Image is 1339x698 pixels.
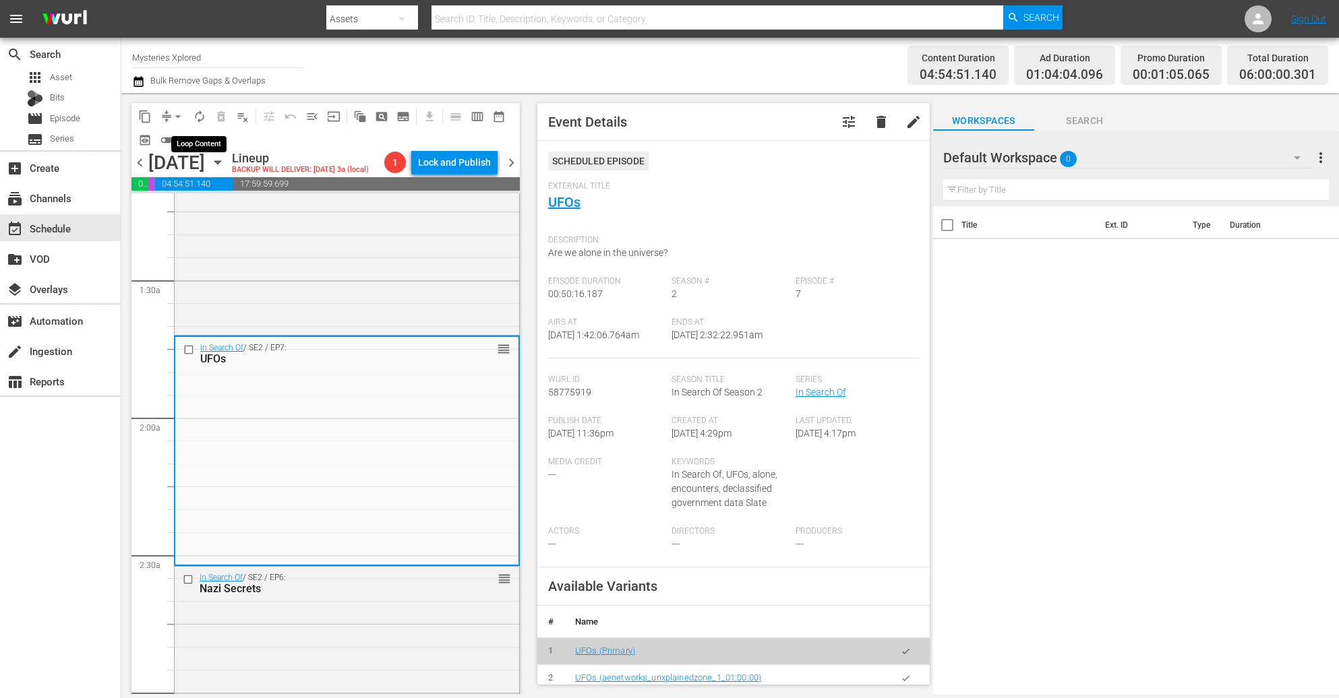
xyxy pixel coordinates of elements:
[148,152,205,174] div: [DATE]
[305,110,319,123] span: menu_open
[796,526,912,537] span: Producers
[873,114,889,130] span: delete
[134,106,156,127] span: Copy Lineup
[548,317,665,328] span: Airs At
[575,645,635,656] a: UFOs (Primary)
[537,637,564,664] td: 1
[7,374,23,390] span: table_chart
[796,538,804,549] span: ---
[548,578,657,594] span: Available Variants
[672,387,763,398] span: In Search Of Season 2
[920,49,996,67] div: Content Duration
[672,416,788,426] span: Created At
[672,526,788,537] span: Directors
[796,276,912,287] span: Episode #
[672,329,763,340] span: [DATE] 2:32:22.951am
[497,342,510,355] button: reorder
[575,672,761,683] a: UFOs (aenetworks_unxplainedzone_1_01:00:00)
[7,191,23,207] span: subscriptions
[327,110,340,123] span: input
[232,151,369,166] div: Lineup
[353,110,367,123] span: auto_awesome_motion_outlined
[50,91,65,104] span: Bits
[1185,206,1222,244] th: Type
[375,110,388,123] span: pageview_outlined
[548,428,614,439] span: [DATE] 11:36pm
[160,110,173,123] span: compress
[548,387,591,398] span: 58775919
[897,106,930,138] button: edit
[672,428,732,439] span: [DATE] 4:29pm
[155,177,233,191] span: 04:54:51.140
[564,606,882,638] th: Name
[50,112,80,125] span: Episode
[672,288,677,299] span: 2
[548,276,665,287] span: Episode Duration
[548,416,665,426] span: Publish Date
[7,221,23,237] span: event_available
[841,114,857,130] span: tune
[548,526,665,537] span: Actors
[672,375,788,385] span: Season Title
[497,342,510,356] span: reorder
[672,538,680,549] span: ---
[7,251,23,267] span: create_new_folder
[50,132,74,146] span: Series
[672,457,788,468] span: Keywords
[1026,67,1103,83] span: 01:04:04.096
[796,387,846,398] a: In Search Of
[548,469,556,480] span: ---
[865,106,897,138] button: delete
[138,133,152,147] span: preview_outlined
[1023,5,1059,30] span: Search
[233,177,520,191] span: 17:59:59.699
[548,247,667,258] span: Are we alone in the universe?
[254,103,280,129] span: Customize Events
[1133,49,1210,67] div: Promo Duration
[548,114,627,130] span: Event Details
[537,664,564,691] td: 2
[1313,150,1329,166] span: more_vert
[411,150,498,174] button: Lock and Publish
[943,139,1313,177] div: Default Workspace
[32,3,97,35] img: ans4CAIJ8jUAAAAAAAAAAAAAAAAAAAAAAAAgQb4GAAAAAAAAAAAAAAAAAAAAAAAAJMjXAAAAAAAAAAAAAAAAAAAAAAAAgAT5G...
[1222,206,1303,244] th: Duration
[193,110,206,123] span: autorenew_outlined
[7,160,23,177] span: add_box
[548,288,603,299] span: 00:50:16.187
[7,46,23,63] span: search
[396,110,410,123] span: subtitles_outlined
[672,469,777,508] span: In Search Of, UFOs, alone, encounters, declassified government data Slate
[232,166,369,174] div: BACKUP WILL DELIVER: [DATE] 3a (local)
[50,71,72,84] span: Asset
[1291,13,1326,24] a: Sign Out
[920,67,996,83] span: 04:54:51.140
[200,582,451,595] div: Nazi Secrets
[8,11,24,27] span: menu
[548,194,581,210] a: UFOs
[1097,206,1185,244] th: Ext. ID
[27,131,43,148] span: subtitles
[548,329,639,340] span: [DATE] 1:42:06.764am
[148,177,155,191] span: 00:01:05.065
[27,110,43,127] span: movie
[200,573,451,595] div: / SE2 / EP6:
[905,114,922,130] span: edit
[7,313,23,329] span: movie_filter
[1003,5,1063,30] button: Search
[1239,67,1316,83] span: 06:00:00.301
[796,288,801,299] span: 7
[131,177,148,191] span: 01:04:04.096
[548,152,649,170] div: Scheduled Episode
[796,428,856,439] span: [DATE] 4:17pm
[156,129,177,151] span: 24 hours Lineup View is OFF
[498,571,511,586] span: reorder
[200,343,243,352] a: In Search Of
[471,110,484,123] span: calendar_view_week_outlined
[672,317,788,328] span: Ends At
[27,69,43,86] span: apps
[833,106,865,138] button: tune
[171,110,185,123] span: arrow_drop_down
[156,106,189,127] span: Remove Gaps & Overlaps
[160,133,173,147] span: toggle_off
